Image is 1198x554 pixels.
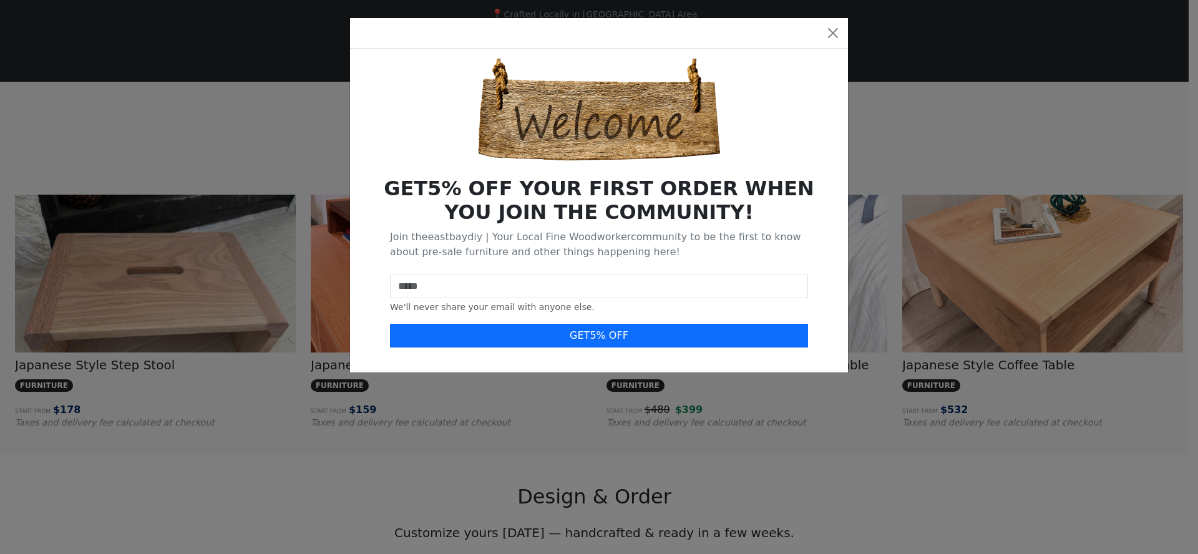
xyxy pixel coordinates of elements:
p: Join the eastbaydiy | Your Local Fine Woodworker community to be the first to know about pre-sale... [390,230,808,260]
div: We'll never share your email with anyone else. [390,301,808,314]
img: Welcome [474,59,724,162]
b: GET 5 % OFF YOUR FIRST ORDER WHEN YOU JOIN THE COMMUNITY! [384,177,814,224]
button: Close [823,23,843,43]
button: GET5% OFF [390,324,808,347]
